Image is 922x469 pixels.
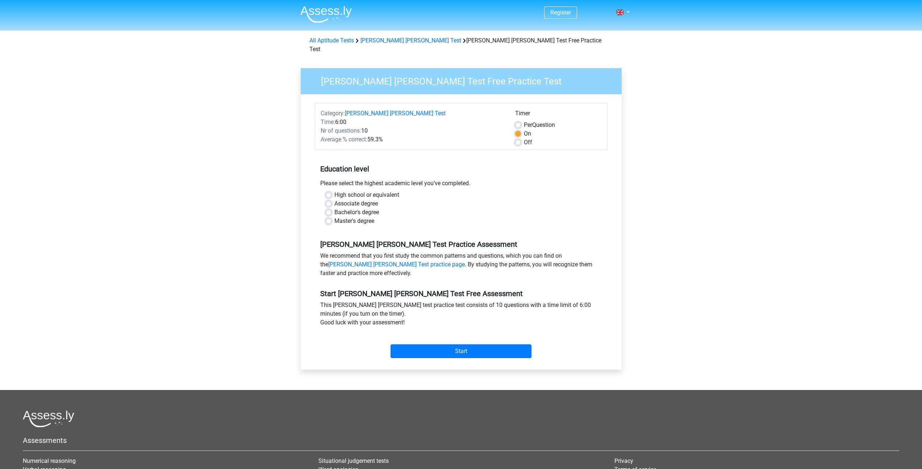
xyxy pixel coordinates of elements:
div: [PERSON_NAME] [PERSON_NAME] Test Free Practice Test [306,36,616,54]
label: Associate degree [334,199,378,208]
h5: Start [PERSON_NAME] [PERSON_NAME] Test Free Assessment [320,289,602,298]
div: This [PERSON_NAME] [PERSON_NAME] test practice test consists of 10 questions with a time limit of... [315,301,608,330]
div: 10 [315,126,510,135]
a: Privacy [614,457,633,464]
a: Register [550,9,571,16]
label: On [524,129,531,138]
label: Master's degree [334,217,374,225]
h5: [PERSON_NAME] [PERSON_NAME] Test Practice Assessment [320,240,602,249]
input: Start [391,344,531,358]
a: Numerical reasoning [23,457,76,464]
span: Nr of questions: [321,127,361,134]
div: We recommend that you first study the common patterns and questions, which you can find on the . ... [315,252,608,281]
div: 59.3% [315,135,510,144]
a: [PERSON_NAME] [PERSON_NAME] Test [345,110,446,117]
a: [PERSON_NAME] [PERSON_NAME] Test [360,37,461,44]
span: Per [524,121,532,128]
img: Assessly logo [23,410,74,427]
h5: Education level [320,162,602,176]
a: [PERSON_NAME] [PERSON_NAME] Test practice page [328,261,465,268]
h5: Assessments [23,436,899,445]
label: Question [524,121,555,129]
label: High school or equivalent [334,191,399,199]
div: Timer [515,109,602,121]
div: Please select the highest academic level you’ve completed. [315,179,608,191]
img: Assessly [300,6,352,23]
span: Average % correct: [321,136,367,143]
label: Bachelor's degree [334,208,379,217]
a: All Aptitude Tests [309,37,354,44]
h3: [PERSON_NAME] [PERSON_NAME] Test Free Practice Test [312,73,616,87]
a: Situational judgement tests [318,457,389,464]
label: Off [524,138,532,147]
span: Category: [321,110,345,117]
span: Time: [321,119,335,125]
div: 6:00 [315,118,510,126]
